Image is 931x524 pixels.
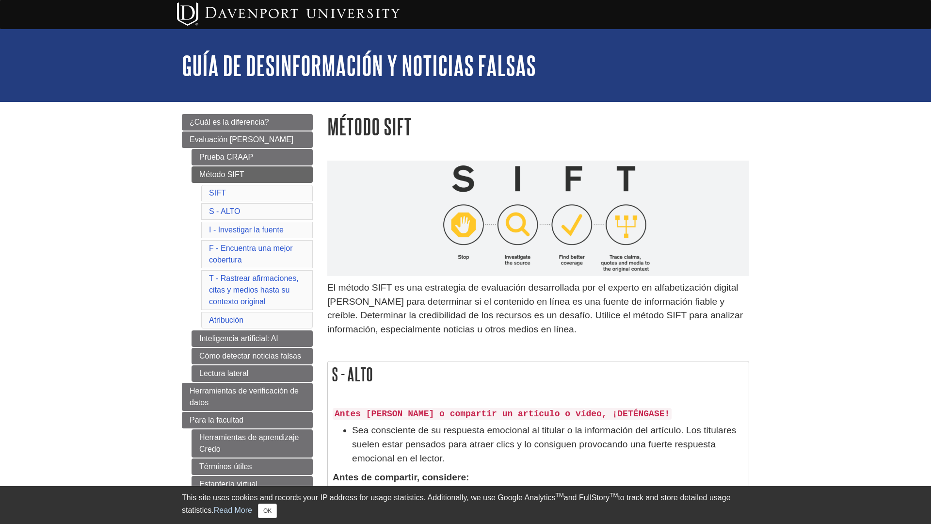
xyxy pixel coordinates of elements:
span: Para la facultad [190,416,243,424]
a: Herramientas de verificación de datos [182,383,313,411]
a: Read More [214,506,252,514]
span: Herramientas de verificación de datos [190,387,299,407]
a: Lectura lateral [192,365,313,382]
div: This site uses cookies and records your IP address for usage statistics. Additionally, we use Goo... [182,492,749,518]
a: Herramientas de aprendizaje Credo [192,429,313,458]
strong: Antes [PERSON_NAME] o compartir un artículo o vídeo, ¡DETÉNGASE! [335,409,670,419]
img: sift [327,161,749,276]
h2: S - ALTO [328,361,749,387]
a: Términos útiles [192,458,313,475]
a: Inteligencia artificial: AI [192,330,313,347]
a: T - Rastrear afirmaciones, citas y medios hasta su contexto original [209,274,299,306]
a: I - Investigar la fuente [209,226,284,234]
a: Guía de desinformación y noticias falsas [182,50,536,81]
a: Evaluación [PERSON_NAME] [182,131,313,148]
li: Sea consciente de su respuesta emocional al titular o la información del artículo. Los titulares ... [352,424,744,465]
span: ¿Cuál es la diferencia? [190,118,269,126]
a: ¿Cuál es la diferencia? [182,114,313,131]
sup: TM [555,492,563,499]
a: Prueba CRAAP [192,149,313,165]
button: Close [258,504,277,518]
a: Para la facultad [182,412,313,428]
span: Evaluación [PERSON_NAME] [190,135,293,144]
sup: TM [610,492,618,499]
a: S - ALTO [209,207,240,215]
a: Método SIFT [192,166,313,183]
a: F - Encuentra una mejor cobertura [209,244,293,264]
a: Cómo detectar noticias falsas [192,348,313,364]
a: Atribución [209,316,243,324]
h1: Método SIFT [327,114,749,139]
a: SIFT [209,189,226,197]
strong: Antes de compartir, considere: [333,472,469,482]
img: Davenport University [177,2,400,26]
a: Estantería virtual [192,476,313,492]
p: El método SIFT es una estrategia de evaluación desarrollada por el experto en alfabetización digi... [327,281,749,337]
